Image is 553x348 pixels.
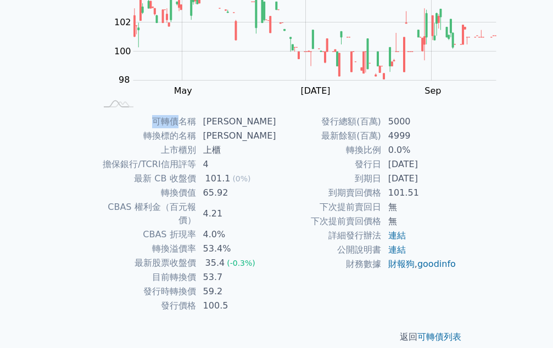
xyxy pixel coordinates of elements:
[197,299,277,313] td: 100.5
[417,332,461,342] a: 可轉債列表
[388,259,415,269] a: 財報狗
[97,143,197,157] td: 上市櫃別
[277,129,382,143] td: 最新餘額(百萬)
[97,299,197,313] td: 發行價格
[498,295,553,348] div: 聊天小工具
[197,129,277,143] td: [PERSON_NAME]
[114,46,131,56] tspan: 100
[197,115,277,129] td: [PERSON_NAME]
[97,284,197,299] td: 發行時轉換價
[277,172,382,186] td: 到期日
[388,244,406,255] a: 連結
[498,295,553,348] iframe: Chat Widget
[277,115,382,129] td: 發行總額(百萬)
[174,85,192,96] tspan: May
[382,129,457,143] td: 4999
[277,200,382,214] td: 下次提前賣回日
[382,143,457,157] td: 0.0%
[277,229,382,243] td: 詳細發行辦法
[97,270,197,284] td: 目前轉換價
[417,259,456,269] a: goodinfo
[424,85,441,96] tspan: Sep
[197,200,277,227] td: 4.21
[277,157,382,172] td: 發行日
[232,174,250,183] span: (0%)
[97,172,197,186] td: 最新 CB 收盤價
[277,143,382,157] td: 轉換比例
[97,256,197,270] td: 最新股票收盤價
[277,214,382,229] td: 下次提前賣回價格
[197,284,277,299] td: 59.2
[382,172,457,186] td: [DATE]
[114,17,131,27] tspan: 102
[83,330,470,344] p: 返回
[382,257,457,271] td: ,
[97,129,197,143] td: 轉換標的名稱
[97,115,197,129] td: 可轉債名稱
[197,157,277,172] td: 4
[203,256,227,270] div: 35.4
[197,270,277,284] td: 53.7
[97,186,197,200] td: 轉換價值
[227,259,255,267] span: (-0.3%)
[277,257,382,271] td: 財務數據
[119,75,130,85] tspan: 98
[197,227,277,242] td: 4.0%
[382,157,457,172] td: [DATE]
[203,172,233,185] div: 101.1
[382,214,457,229] td: 無
[97,157,197,172] td: 擔保銀行/TCRI信用評等
[197,242,277,256] td: 53.4%
[388,230,406,241] a: 連結
[277,243,382,257] td: 公開說明書
[97,242,197,256] td: 轉換溢價率
[300,85,330,96] tspan: [DATE]
[97,200,197,227] td: CBAS 權利金（百元報價）
[97,227,197,242] td: CBAS 折現率
[382,115,457,129] td: 5000
[382,200,457,214] td: 無
[382,186,457,200] td: 101.51
[197,186,277,200] td: 65.92
[197,143,277,157] td: 上櫃
[277,186,382,200] td: 到期賣回價格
